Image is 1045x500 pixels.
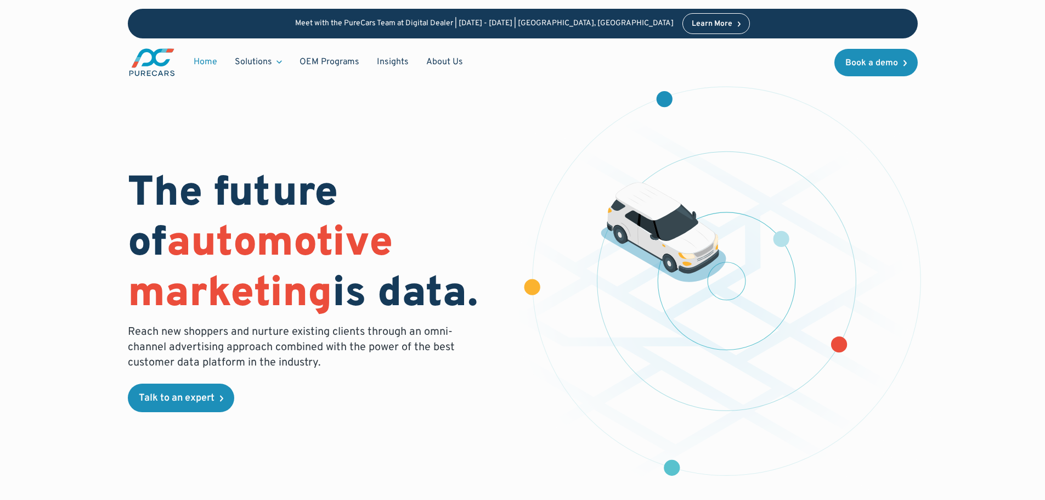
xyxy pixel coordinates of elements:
img: illustration of a vehicle [601,182,727,282]
div: Book a demo [845,59,898,68]
a: About Us [417,52,472,72]
a: Book a demo [834,49,918,76]
img: purecars logo [128,47,176,77]
a: Learn More [682,13,750,34]
p: Reach new shoppers and nurture existing clients through an omni-channel advertising approach comb... [128,324,461,370]
h1: The future of is data. [128,170,510,320]
p: Meet with the PureCars Team at Digital Dealer | [DATE] - [DATE] | [GEOGRAPHIC_DATA], [GEOGRAPHIC_... [295,19,674,29]
div: Talk to an expert [139,394,214,403]
a: Talk to an expert [128,384,234,412]
span: automotive marketing [128,218,393,321]
div: Solutions [235,56,272,68]
a: Insights [368,52,417,72]
a: main [128,47,176,77]
a: Home [185,52,226,72]
div: Solutions [226,52,291,72]
a: OEM Programs [291,52,368,72]
div: Learn More [692,20,732,28]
